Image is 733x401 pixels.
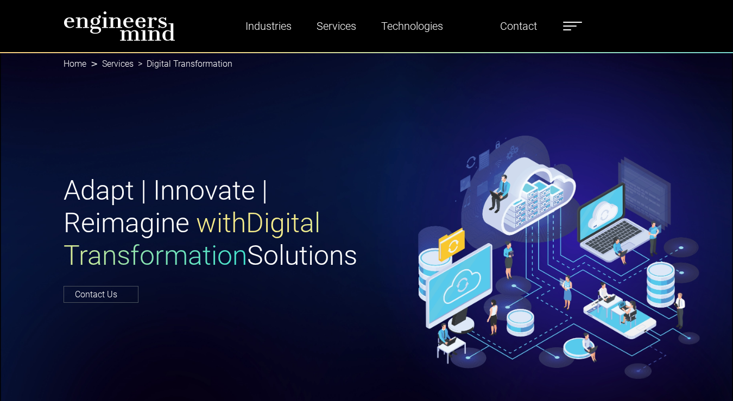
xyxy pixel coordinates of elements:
a: Contact Us [64,286,138,303]
span: with Digital Transformation [64,207,320,271]
a: Services [312,14,361,39]
h1: Adapt | Innovate | Reimagine Solutions [64,174,360,272]
a: Technologies [377,14,447,39]
a: Industries [241,14,296,39]
li: Digital Transformation [134,58,232,71]
img: logo [64,11,175,41]
a: Home [64,59,86,69]
a: Services [102,59,134,69]
nav: breadcrumb [64,52,669,76]
a: Contact [496,14,541,39]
